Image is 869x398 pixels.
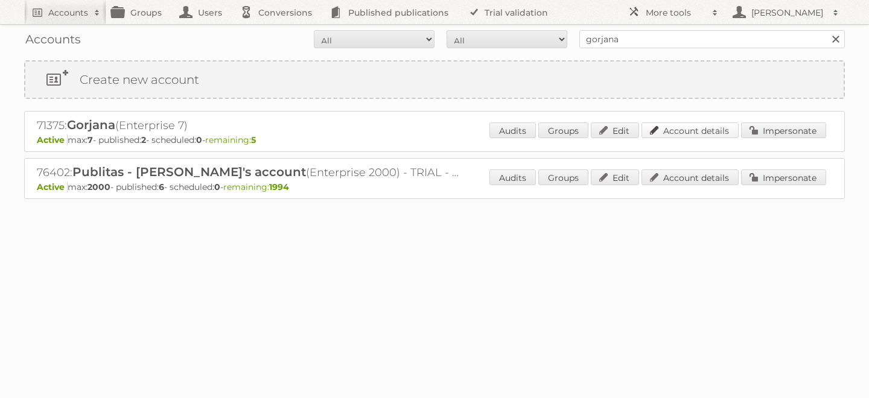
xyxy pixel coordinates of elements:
a: Audits [489,169,536,185]
a: Edit [591,122,639,138]
a: Account details [641,122,739,138]
strong: 2 [141,134,146,145]
a: Edit [591,169,639,185]
a: Audits [489,122,536,138]
span: Publitas - [PERSON_NAME]'s account [72,165,306,179]
h2: [PERSON_NAME] [748,7,827,19]
h2: Accounts [48,7,88,19]
h2: 71375: (Enterprise 7) [37,118,459,133]
strong: 7 [88,134,93,145]
span: Active [37,134,68,145]
p: max: - published: - scheduled: - [37,182,832,192]
h2: 76402: (Enterprise 2000) - TRIAL - Self Service [37,165,459,180]
span: remaining: [205,134,256,145]
span: remaining: [223,182,289,192]
a: Groups [538,122,588,138]
span: Gorjana [67,118,115,132]
strong: 2000 [88,182,110,192]
p: max: - published: - scheduled: - [37,134,832,145]
strong: 5 [251,134,256,145]
a: Create new account [25,62,844,98]
strong: 0 [196,134,202,145]
a: Impersonate [741,169,826,185]
strong: 6 [159,182,164,192]
strong: 1994 [269,182,289,192]
strong: 0 [214,182,220,192]
a: Impersonate [741,122,826,138]
span: Active [37,182,68,192]
a: Groups [538,169,588,185]
a: Account details [641,169,739,185]
h2: More tools [646,7,706,19]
